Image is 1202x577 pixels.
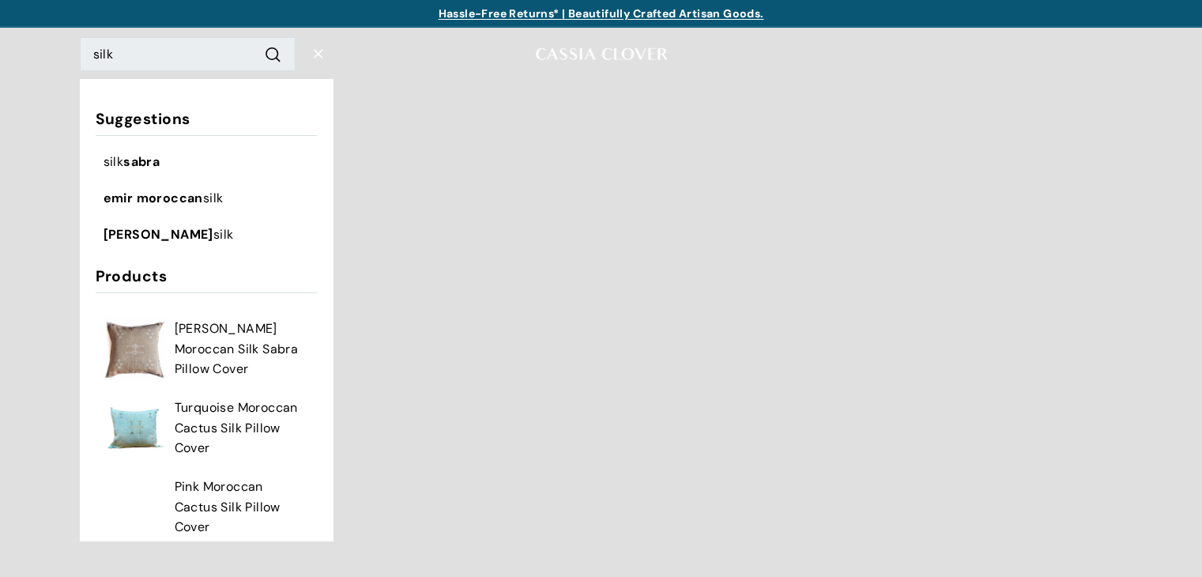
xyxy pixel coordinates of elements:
img: Adil Moroccan Silk Sabra Pillow Cover [104,317,167,380]
a: Turquoise Moroccan Cactus Silk Pillow Cover Turquoise Moroccan Cactus Silk Pillow Cover [104,396,309,459]
a: [PERSON_NAME]silk [104,224,309,245]
a: Adil Moroccan Silk Sabra Pillow Cover [PERSON_NAME] Moroccan Silk Sabra Pillow Cover [104,317,309,380]
a: Pink Moroccan Cactus Silk Pillow Cover Pink Moroccan Cactus Silk Pillow Cover [104,475,309,538]
img: Turquoise Moroccan Cactus Silk Pillow Cover [104,396,167,459]
mark: silk [203,190,224,206]
h3: Suggestions [96,111,317,136]
h3: Products [96,268,317,293]
mark: silk [213,226,234,243]
mark: silk [104,153,124,170]
span: emir moroccan [104,190,203,206]
span: Pink Moroccan Cactus Silk Pillow Cover [175,477,309,537]
span: [PERSON_NAME] Moroccan Silk Sabra Pillow Cover [175,319,309,379]
span: Turquoise Moroccan Cactus Silk Pillow Cover [175,398,309,458]
span: [PERSON_NAME] [104,226,213,243]
input: Search [80,37,296,72]
a: Hassle-Free Returns* | Beautifully Crafted Artisan Goods. [439,6,764,21]
a: silksabra [104,152,309,172]
span: sabra [123,153,160,170]
a: emir moroccansilk [104,188,309,209]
